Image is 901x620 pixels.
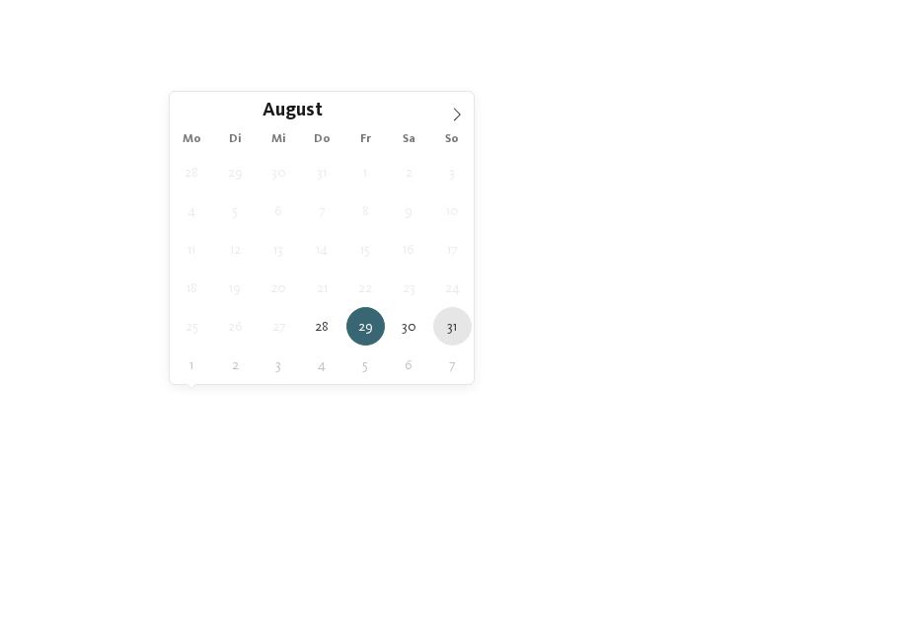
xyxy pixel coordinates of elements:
span: September 3, 2025 [260,346,298,384]
img: Familienhotels Südtirol [802,20,901,69]
span: August 17, 2025 [433,230,472,269]
span: August 28, 2025 [303,307,341,346]
span: August 22, 2025 [346,269,385,307]
span: September 5, 2025 [346,346,385,384]
span: August 29, 2025 [346,307,385,346]
span: August 9, 2025 [390,192,428,230]
span: August 21, 2025 [303,269,341,307]
span: August 3, 2025 [433,153,472,192]
a: Qualitätsversprechen [708,197,849,213]
span: 27 [847,458,862,478]
span: Mo [170,133,213,146]
span: August 20, 2025 [260,269,298,307]
span: August 30, 2025 [390,307,428,346]
span: August 16, 2025 [390,230,428,269]
span: August 10, 2025 [433,192,472,230]
input: Year [323,100,388,120]
span: Meine Wünsche [443,398,520,412]
span: August 24, 2025 [433,269,472,307]
span: September 6, 2025 [390,346,428,384]
span: September 4, 2025 [303,346,341,384]
span: / [841,458,847,478]
span: Menü [851,37,882,53]
span: August 7, 2025 [303,192,341,230]
span: Di [213,133,257,146]
a: Urlaub in [GEOGRAPHIC_DATA] mit Kindern [532,220,824,236]
span: August 12, 2025 [216,230,255,269]
span: September 2, 2025 [216,346,255,384]
span: August 6, 2025 [260,192,298,230]
span: Juli 30, 2025 [260,153,298,192]
span: 27 [826,458,841,478]
span: August 19, 2025 [216,269,255,307]
span: August 13, 2025 [260,230,298,269]
span: Die Expertinnen und Experten für naturnahe Ferien, die in Erinnerung bleiben [84,156,818,178]
span: Region [319,398,388,412]
span: August 31, 2025 [433,307,472,346]
span: filtern [774,398,819,412]
a: Familienhotels [GEOGRAPHIC_DATA] [71,197,318,213]
span: August 27, 2025 [260,307,298,346]
span: Juli 28, 2025 [173,153,211,192]
span: August 1, 2025 [346,153,385,192]
span: August 25, 2025 [173,307,211,346]
span: So [430,133,474,146]
span: August 18, 2025 [173,269,211,307]
span: August 2, 2025 [390,153,428,192]
span: August 14, 2025 [303,230,341,269]
span: August [263,103,323,121]
span: Fr [343,133,387,146]
span: [DATE] [194,398,263,412]
span: August 23, 2025 [390,269,428,307]
span: Do [300,133,343,146]
span: August 5, 2025 [216,192,255,230]
span: [DATE] [70,398,139,412]
span: August 4, 2025 [173,192,211,230]
span: August 11, 2025 [173,230,211,269]
span: September 1, 2025 [173,346,211,384]
span: Sa [387,133,430,146]
span: Familienhotels Südtirol – von Familien für Familien [96,117,805,155]
span: September 7, 2025 [433,346,472,384]
span: August 15, 2025 [346,230,385,269]
span: Family Experiences [575,398,666,412]
span: Juli 29, 2025 [216,153,255,192]
span: Juli 31, 2025 [303,153,341,192]
span: August 26, 2025 [216,307,255,346]
span: August 8, 2025 [346,192,385,230]
span: Mi [257,133,300,146]
p: Die sind so bunt wie das Leben, verfolgen aber alle die gleichen . Findet jetzt das Familienhotel... [39,194,862,239]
